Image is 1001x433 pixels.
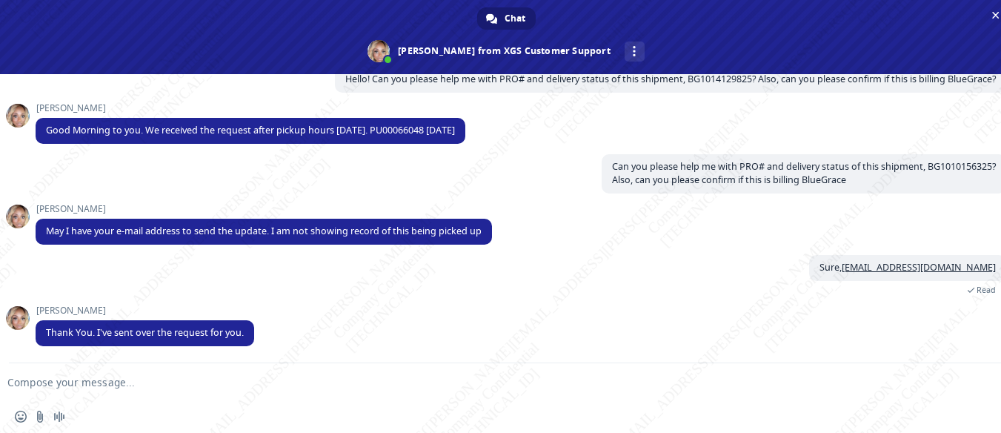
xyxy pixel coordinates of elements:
[345,73,996,85] span: Hello! Can you please help me with PRO# and delivery status of this shipment, BG1014129825? Also,...
[36,305,254,316] span: [PERSON_NAME]
[977,285,996,295] span: Read
[612,160,996,186] span: Can you please help me with PRO# and delivery status of this shipment, BG1010156325? Also, can yo...
[34,411,46,423] span: Send a file
[46,326,244,339] span: Thank You. I've sent over the request for you.
[46,225,482,237] span: May I have your e-mail address to send the update. I am not showing record of this being picked up
[36,103,465,113] span: [PERSON_NAME]
[625,42,645,62] div: More channels
[842,261,996,274] a: [EMAIL_ADDRESS][DOMAIN_NAME]
[819,261,996,274] span: Sure,
[7,376,957,389] textarea: Compose your message...
[15,411,27,423] span: Insert an emoji
[46,124,455,136] span: Good Morning to you. We received the request after pickup hours [DATE]. PU00066048 [DATE]
[36,204,492,214] span: [PERSON_NAME]
[53,411,65,423] span: Audio message
[505,7,525,30] span: Chat
[477,7,536,30] div: Chat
